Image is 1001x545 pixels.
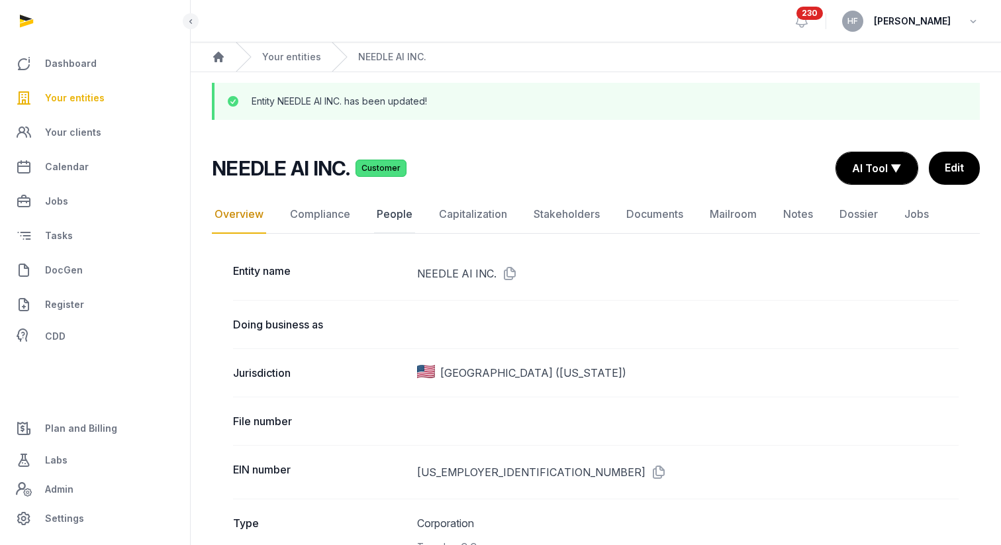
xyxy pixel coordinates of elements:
[436,195,510,234] a: Capitalization
[837,195,881,234] a: Dossier
[796,7,823,20] span: 230
[11,503,179,534] a: Settings
[233,263,406,284] dt: Entity name
[11,151,179,183] a: Calendar
[11,185,179,217] a: Jobs
[356,160,406,177] span: Customer
[11,48,179,79] a: Dashboard
[252,95,427,108] p: Entity NEEDLE AI INC. has been updated!
[417,462,959,483] dd: [US_EMPLOYER_IDENTIFICATION_NUMBER]
[874,13,951,29] span: [PERSON_NAME]
[836,152,918,184] button: AI Tool ▼
[212,156,350,180] h2: NEEDLE AI INC.
[929,152,980,185] a: Edit
[233,365,406,381] dt: Jurisdiction
[287,195,353,234] a: Compliance
[45,56,97,72] span: Dashboard
[45,90,105,106] span: Your entities
[11,476,179,503] a: Admin
[212,195,266,234] a: Overview
[212,195,980,234] nav: Tabs
[45,297,84,313] span: Register
[45,193,68,209] span: Jobs
[11,117,179,148] a: Your clients
[45,159,89,175] span: Calendar
[11,220,179,252] a: Tasks
[531,195,602,234] a: Stakeholders
[45,481,73,497] span: Admin
[45,511,84,526] span: Settings
[902,195,931,234] a: Jobs
[11,413,179,444] a: Plan and Billing
[11,323,179,350] a: CDD
[11,444,179,476] a: Labs
[707,195,759,234] a: Mailroom
[45,228,73,244] span: Tasks
[417,263,959,284] dd: NEEDLE AI INC.
[440,365,626,381] span: [GEOGRAPHIC_DATA] ([US_STATE])
[374,195,415,234] a: People
[358,50,426,64] a: NEEDLE AI INC.
[11,254,179,286] a: DocGen
[11,82,179,114] a: Your entities
[45,421,117,436] span: Plan and Billing
[45,452,68,468] span: Labs
[191,42,1001,72] nav: Breadcrumb
[233,317,406,332] dt: Doing business as
[781,195,816,234] a: Notes
[45,124,101,140] span: Your clients
[624,195,686,234] a: Documents
[262,50,321,64] a: Your entities
[842,11,863,32] button: HF
[45,328,66,344] span: CDD
[233,462,406,483] dt: EIN number
[233,413,406,429] dt: File number
[45,262,83,278] span: DocGen
[847,17,858,25] span: HF
[11,289,179,321] a: Register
